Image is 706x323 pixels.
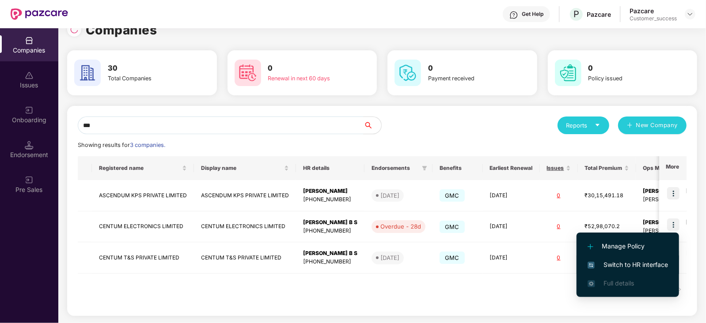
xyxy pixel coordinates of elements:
td: [DATE] [483,180,540,211]
img: svg+xml;base64,PHN2ZyB4bWxucz0iaHR0cDovL3d3dy53My5vcmcvMjAwMC9zdmciIHdpZHRoPSI2MCIgaGVpZ2h0PSI2MC... [555,60,581,86]
div: [PHONE_NUMBER] [303,195,357,204]
th: Display name [194,156,296,180]
div: [PHONE_NUMBER] [303,227,357,235]
img: svg+xml;base64,PHN2ZyBpZD0iRHJvcGRvd24tMzJ4MzIiIHhtbG5zPSJodHRwOi8vd3d3LnczLm9yZy8yMDAwL3N2ZyIgd2... [687,11,694,18]
div: Policy issued [588,74,664,83]
img: New Pazcare Logo [11,8,68,20]
img: svg+xml;base64,PHN2ZyB4bWxucz0iaHR0cDovL3d3dy53My5vcmcvMjAwMC9zdmciIHdpZHRoPSI2MCIgaGVpZ2h0PSI2MC... [395,60,421,86]
li: Next Page [672,282,687,297]
img: svg+xml;base64,PHN2ZyB4bWxucz0iaHR0cDovL3d3dy53My5vcmcvMjAwMC9zdmciIHdpZHRoPSIxNi4zNjMiIGhlaWdodD... [588,280,595,287]
div: Get Help [522,11,543,18]
div: [PERSON_NAME] B S [303,249,357,258]
h3: 0 [268,63,344,74]
div: Pazcare [630,7,677,15]
span: Total Premium [585,165,622,172]
span: Issues [547,165,564,172]
span: Registered name [99,165,180,172]
span: 3 companies. [130,142,165,148]
div: [PERSON_NAME] B S [303,218,357,227]
span: caret-down [595,122,600,128]
span: Endorsements [372,165,418,172]
td: CENTUM T&S PRIVATE LIMITED [92,242,194,274]
span: Showing results for [78,142,165,148]
button: right [672,282,687,297]
h3: 0 [588,63,664,74]
span: Switch to HR interface [588,260,668,270]
div: 0 [547,192,571,200]
div: Customer_success [630,15,677,22]
h3: 30 [108,63,184,74]
span: Manage Policy [588,241,668,251]
img: svg+xml;base64,PHN2ZyBpZD0iQ29tcGFuaWVzIiB4bWxucz0iaHR0cDovL3d3dy53My5vcmcvMjAwMC9zdmciIHdpZHRoPS... [25,36,34,45]
span: GMC [440,189,465,202]
div: [PHONE_NUMBER] [303,258,357,266]
img: svg+xml;base64,PHN2ZyB3aWR0aD0iMTQuNSIgaGVpZ2h0PSIxNC41IiB2aWV3Qm94PSIwIDAgMTYgMTYiIGZpbGw9Im5vbm... [25,141,34,150]
th: Registered name [92,156,194,180]
th: Benefits [433,156,483,180]
img: svg+xml;base64,PHN2ZyBpZD0iSGVscC0zMngzMiIgeG1sbnM9Imh0dHA6Ly93d3cudzMub3JnLzIwMDAvc3ZnIiB3aWR0aD... [509,11,518,19]
td: [DATE] [483,242,540,274]
td: CENTUM ELECTRONICS LIMITED [194,211,296,243]
th: Total Premium [578,156,636,180]
span: filter [422,165,427,171]
img: svg+xml;base64,PHN2ZyB4bWxucz0iaHR0cDovL3d3dy53My5vcmcvMjAwMC9zdmciIHdpZHRoPSI2MCIgaGVpZ2h0PSI2MC... [74,60,101,86]
div: Pazcare [587,10,611,19]
span: filter [420,163,429,173]
td: [DATE] [483,211,540,243]
img: svg+xml;base64,PHN2ZyB3aWR0aD0iMjAiIGhlaWdodD0iMjAiIHZpZXdCb3g9IjAgMCAyMCAyMCIgZmlsbD0ibm9uZSIgeG... [25,176,34,184]
div: 0 [547,222,571,231]
span: Full details [604,279,634,287]
span: search [363,122,381,129]
img: svg+xml;base64,PHN2ZyBpZD0iUmVsb2FkLTMyeDMyIiB4bWxucz0iaHR0cDovL3d3dy53My5vcmcvMjAwMC9zdmciIHdpZH... [70,25,79,34]
div: [PERSON_NAME] [303,187,357,195]
th: More [659,156,687,180]
span: right [677,287,682,292]
img: svg+xml;base64,PHN2ZyB3aWR0aD0iMjAiIGhlaWdodD0iMjAiIHZpZXdCb3g9IjAgMCAyMCAyMCIgZmlsbD0ibm9uZSIgeG... [25,106,34,115]
div: Payment received [428,74,504,83]
span: GMC [440,252,465,264]
div: [DATE] [380,191,399,200]
button: plusNew Company [618,116,687,134]
img: svg+xml;base64,PHN2ZyB4bWxucz0iaHR0cDovL3d3dy53My5vcmcvMjAwMC9zdmciIHdpZHRoPSIxNiIgaGVpZ2h0PSIxNi... [588,262,595,269]
h3: 0 [428,63,504,74]
img: svg+xml;base64,PHN2ZyBpZD0iSXNzdWVzX2Rpc2FibGVkIiB4bWxucz0iaHR0cDovL3d3dy53My5vcmcvMjAwMC9zdmciIH... [25,71,34,80]
div: Reports [566,121,600,130]
div: Renewal in next 60 days [268,74,344,83]
span: GMC [440,221,465,233]
span: plus [627,122,633,129]
td: ASCENDUM KPS PRIVATE LIMITED [92,180,194,211]
td: CENTUM T&S PRIVATE LIMITED [194,242,296,274]
div: Total Companies [108,74,184,83]
td: CENTUM ELECTRONICS LIMITED [92,211,194,243]
div: Overdue - 28d [380,222,421,231]
span: New Company [636,121,678,130]
div: [DATE] [380,253,399,262]
img: svg+xml;base64,PHN2ZyB4bWxucz0iaHR0cDovL3d3dy53My5vcmcvMjAwMC9zdmciIHdpZHRoPSI2MCIgaGVpZ2h0PSI2MC... [235,60,261,86]
img: svg+xml;base64,PHN2ZyB4bWxucz0iaHR0cDovL3d3dy53My5vcmcvMjAwMC9zdmciIHdpZHRoPSIxMi4yMDEiIGhlaWdodD... [588,244,593,249]
span: P [573,9,579,19]
div: 0 [547,254,571,262]
button: search [363,116,382,134]
div: ₹30,15,491.18 [585,192,629,200]
span: Display name [201,165,282,172]
img: icon [667,218,679,231]
h1: Companies [86,20,157,40]
img: icon [667,187,679,199]
th: Earliest Renewal [483,156,540,180]
th: HR details [296,156,364,180]
div: ₹52,98,070.2 [585,222,629,231]
th: Issues [540,156,578,180]
td: ASCENDUM KPS PRIVATE LIMITED [194,180,296,211]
